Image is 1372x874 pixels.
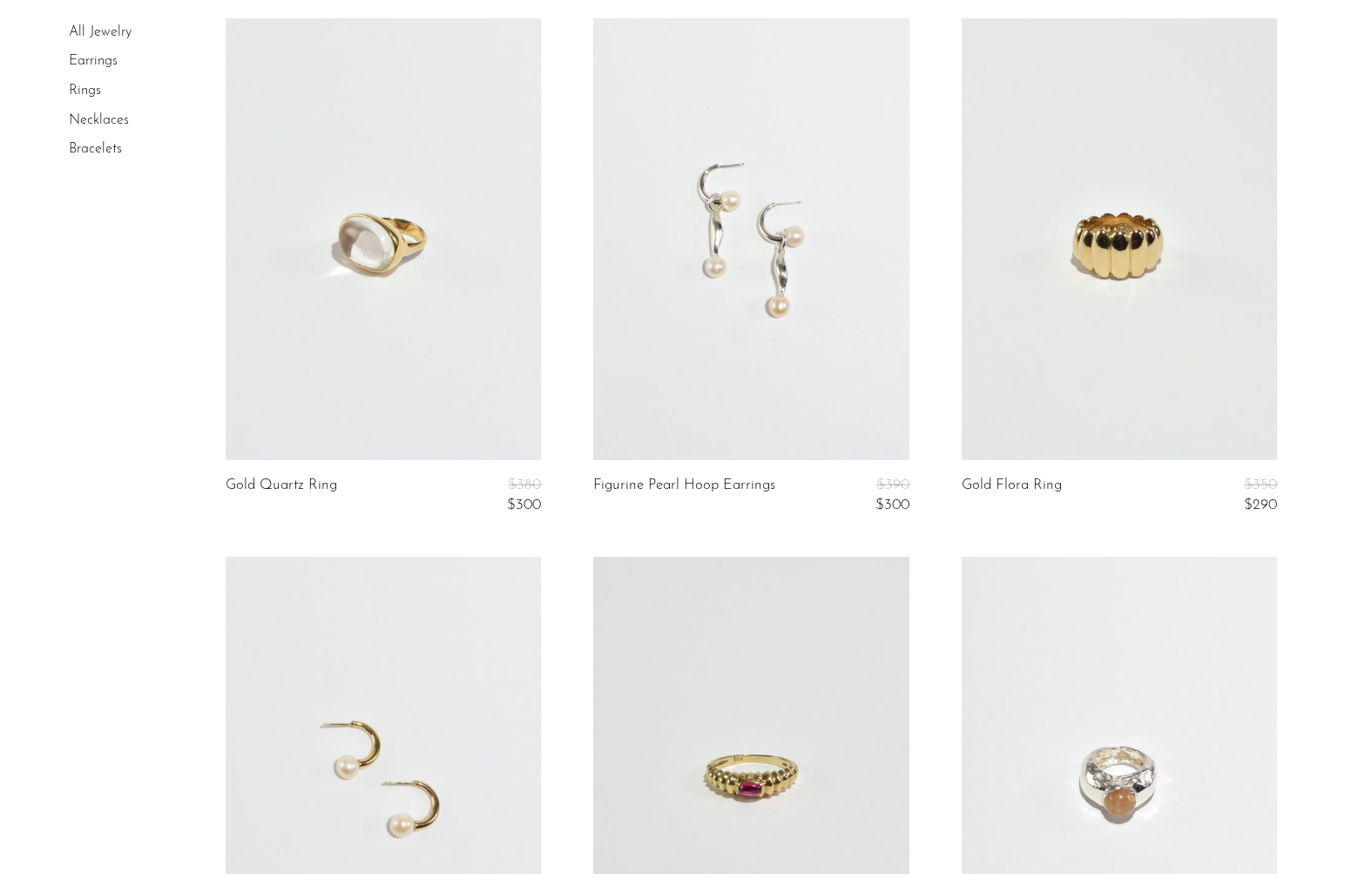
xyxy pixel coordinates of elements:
span: $350 [1244,478,1277,492]
span: $390 [876,478,909,492]
a: All Jewelry [69,25,132,39]
span: $380 [508,478,541,492]
a: Necklaces [69,113,129,127]
span: $300 [507,498,541,512]
a: Gold Quartz Ring [226,478,337,513]
a: Bracelets [69,142,122,156]
a: Gold Flora Ring [962,478,1062,513]
a: Earrings [69,54,118,68]
a: Rings [69,84,101,98]
a: Figurine Pearl Hoop Earrings [593,478,775,513]
span: $290 [1244,498,1277,512]
span: $300 [875,498,909,512]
